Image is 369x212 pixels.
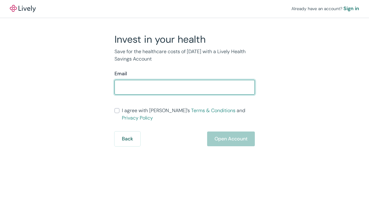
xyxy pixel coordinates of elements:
h2: Invest in your health [114,33,255,45]
p: Save for the healthcare costs of [DATE] with a Lively Health Savings Account [114,48,255,63]
a: Sign in [343,5,359,12]
a: LivelyLively [10,5,36,12]
span: I agree with [PERSON_NAME]’s and [122,107,255,122]
img: Lively [10,5,36,12]
div: Already have an account? [291,5,359,12]
label: Email [114,70,127,77]
a: Terms & Conditions [191,107,235,114]
button: Back [114,132,140,146]
a: Privacy Policy [122,115,153,121]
